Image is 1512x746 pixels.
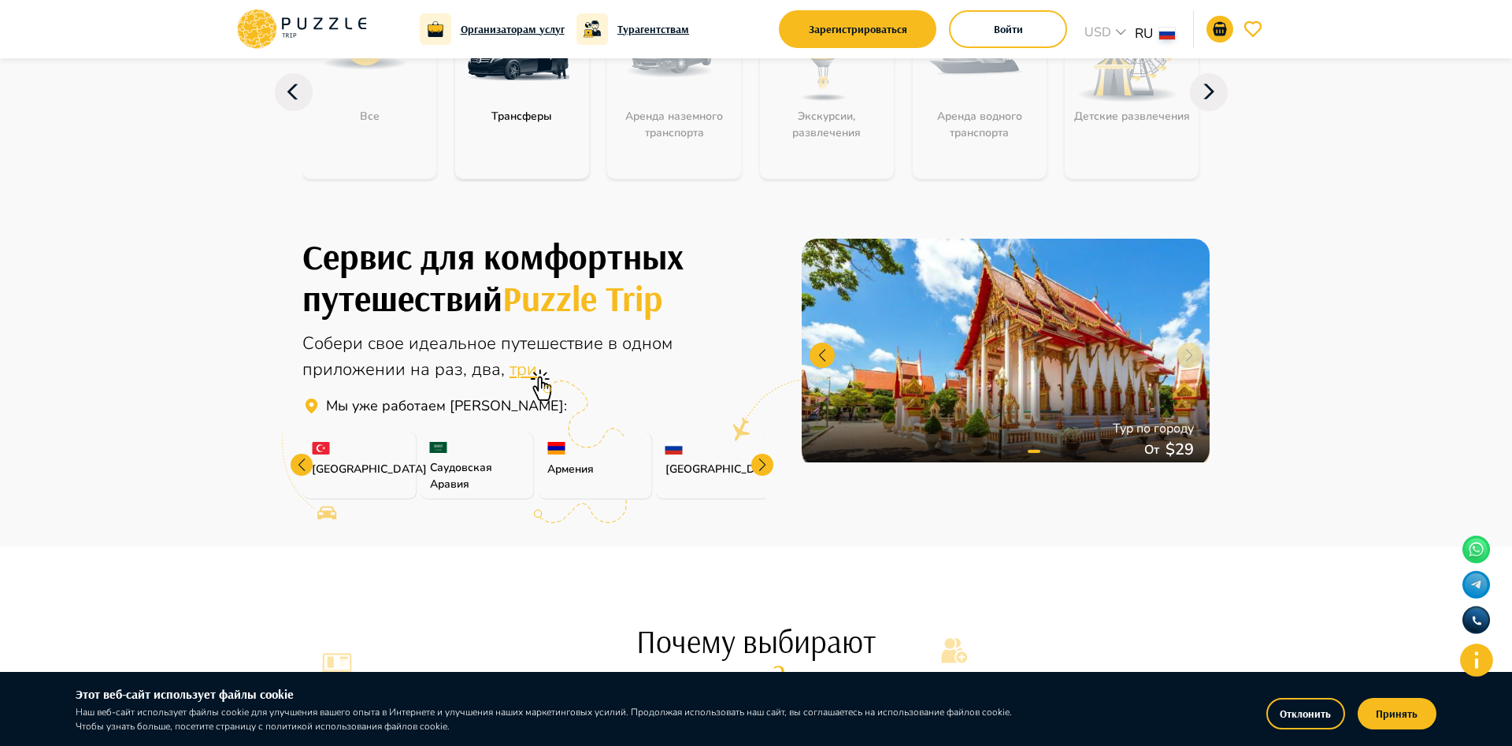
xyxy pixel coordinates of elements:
[502,276,663,320] span: Puzzle Trip
[1175,438,1194,462] p: 29
[302,358,410,381] span: приложении
[760,6,894,179] div: Выбранная вами категория недоступна в указанном городе
[913,6,1047,179] div: Выбранная вами категория недоступна в указанном городе
[510,358,537,381] span: три
[368,332,409,355] span: свое
[1266,698,1345,729] button: Отклонить
[484,108,560,124] p: Трансферы
[302,331,765,383] div: Онлайн агрегатор туристических услуг для путешествий по всему миру.
[779,10,936,48] button: Зарегистрироваться
[409,332,501,355] span: идеальное
[665,461,760,477] p: [GEOGRAPHIC_DATA]
[1144,440,1165,459] p: От
[312,461,406,477] p: [GEOGRAPHIC_DATA]
[743,622,876,661] span: выбирают
[1113,419,1194,438] p: Тур по городу
[435,358,472,381] span: раз,
[1206,16,1233,43] button: notifications
[501,332,608,355] span: путешествие
[617,20,689,38] a: Турагентствам
[472,358,510,381] span: два,
[410,358,435,381] span: на
[302,332,368,355] span: Собери
[76,685,1028,705] h6: Этот веб-сайт использует файлы cookie
[76,705,1028,733] p: Наш веб-сайт использует файлы cookie для улучшения вашего опыта в Интернете и улучшения наших мар...
[636,622,743,661] span: Почему
[622,332,673,355] span: одном
[1135,24,1153,44] p: RU
[1165,438,1175,462] p: $
[728,659,785,699] span: нас?
[302,236,765,318] h1: Собери свое идеальное путешествие с Puzzle Trip
[607,6,741,179] div: Выбранная вами категория недоступна в указанном городе
[1240,16,1266,43] button: favorite
[939,670,1191,716] h3: Зарабатывайте на реферальной программе реальные деньги
[1358,698,1436,729] button: Принять
[302,6,436,179] div: Выбранная вами категория недоступна в указанном городе
[326,395,567,417] p: Сервис для путешествий Puzzle Trip
[1065,6,1199,179] div: Выбранная вами категория недоступна в указанном городе
[461,20,565,38] a: Организаторам услуг
[1080,23,1135,46] div: USD
[949,10,1067,48] button: Войти
[547,461,642,477] p: Армения
[430,459,524,492] p: Саудовская Аравия
[1159,28,1175,39] img: lang
[608,332,622,355] span: в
